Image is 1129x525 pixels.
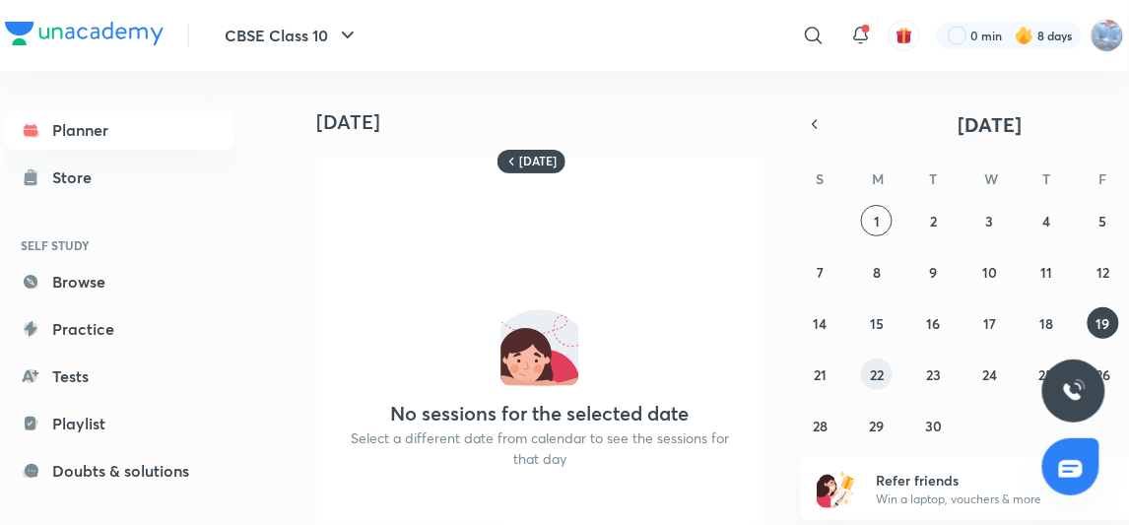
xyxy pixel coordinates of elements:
[814,365,827,384] abbr: September 21, 2025
[1091,19,1124,52] img: sukhneet singh sidhu
[930,263,938,282] abbr: September 9, 2025
[870,417,885,435] abbr: September 29, 2025
[874,212,880,230] abbr: September 1, 2025
[5,22,164,45] img: Company Logo
[918,410,950,441] button: September 30, 2025
[918,359,950,390] button: September 23, 2025
[1039,365,1054,384] abbr: September 25, 2025
[974,256,1006,288] button: September 10, 2025
[5,451,233,491] a: Doubts & solutions
[813,417,828,435] abbr: September 28, 2025
[316,110,779,134] h4: [DATE]
[1030,359,1062,390] button: September 25, 2025
[918,307,950,339] button: September 16, 2025
[5,110,233,150] a: Planner
[1062,379,1086,403] img: ttu
[1042,169,1050,188] abbr: Thursday
[5,22,164,50] a: Company Logo
[5,262,233,301] a: Browse
[5,158,233,197] a: Store
[52,165,103,189] div: Store
[861,205,893,236] button: September 1, 2025
[982,365,997,384] abbr: September 24, 2025
[930,169,938,188] abbr: Tuesday
[814,314,828,333] abbr: September 14, 2025
[391,402,690,426] h4: No sessions for the selected date
[974,307,1006,339] button: September 17, 2025
[985,169,999,188] abbr: Wednesday
[986,212,994,230] abbr: September 3, 2025
[5,309,233,349] a: Practice
[974,359,1006,390] button: September 24, 2025
[1088,359,1119,390] button: September 26, 2025
[927,314,941,333] abbr: September 16, 2025
[5,229,233,262] h6: SELF STUDY
[340,427,740,469] p: Select a different date from calendar to see the sessions for that day
[1099,212,1107,230] abbr: September 5, 2025
[1030,256,1062,288] button: September 11, 2025
[5,404,233,443] a: Playlist
[1088,307,1119,339] button: September 19, 2025
[872,169,884,188] abbr: Monday
[805,359,836,390] button: September 21, 2025
[519,154,557,169] h6: [DATE]
[959,111,1023,138] span: [DATE]
[982,263,997,282] abbr: September 10, 2025
[861,410,893,441] button: September 29, 2025
[896,27,913,44] img: avatar
[870,314,884,333] abbr: September 15, 2025
[1015,26,1034,45] img: streak
[1099,169,1107,188] abbr: Friday
[817,469,856,508] img: referral
[873,263,881,282] abbr: September 8, 2025
[5,357,233,396] a: Tests
[213,16,371,55] button: CBSE Class 10
[1039,314,1053,333] abbr: September 18, 2025
[500,307,579,386] img: No events
[926,365,941,384] abbr: September 23, 2025
[861,307,893,339] button: September 15, 2025
[1088,205,1119,236] button: September 5, 2025
[861,256,893,288] button: September 8, 2025
[983,314,996,333] abbr: September 17, 2025
[1030,307,1062,339] button: September 18, 2025
[1088,256,1119,288] button: September 12, 2025
[805,410,836,441] button: September 28, 2025
[1040,263,1052,282] abbr: September 11, 2025
[1096,263,1109,282] abbr: September 12, 2025
[870,365,884,384] abbr: September 22, 2025
[817,169,825,188] abbr: Sunday
[817,263,824,282] abbr: September 7, 2025
[1030,205,1062,236] button: September 4, 2025
[877,470,1119,491] h6: Refer friends
[861,359,893,390] button: September 22, 2025
[1096,365,1110,384] abbr: September 26, 2025
[925,417,942,435] abbr: September 30, 2025
[974,205,1006,236] button: September 3, 2025
[918,205,950,236] button: September 2, 2025
[889,20,920,51] button: avatar
[1042,212,1050,230] abbr: September 4, 2025
[1096,314,1110,333] abbr: September 19, 2025
[805,256,836,288] button: September 7, 2025
[877,491,1119,508] p: Win a laptop, vouchers & more
[918,256,950,288] button: September 9, 2025
[930,212,937,230] abbr: September 2, 2025
[805,307,836,339] button: September 14, 2025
